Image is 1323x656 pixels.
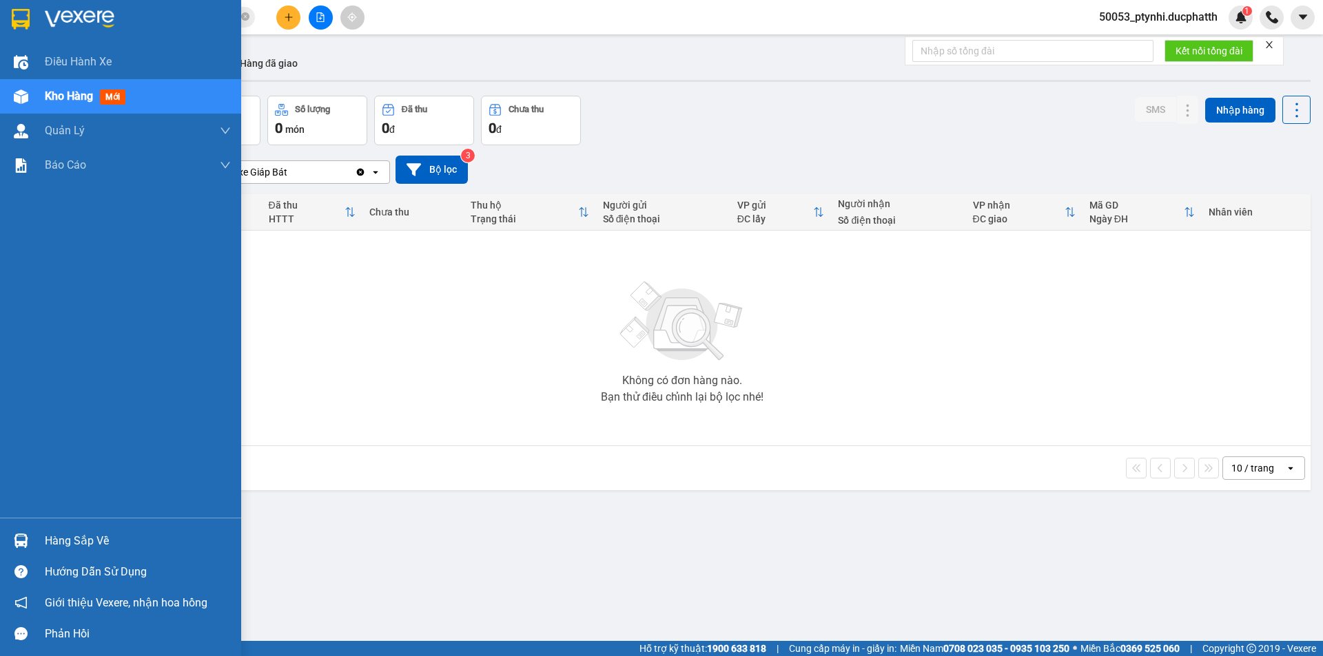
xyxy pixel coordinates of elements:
[1247,644,1256,653] span: copyright
[1242,6,1252,16] sup: 1
[374,96,474,145] button: Đã thu0đ
[737,213,814,224] div: ĐC lấy
[45,531,231,551] div: Hàng sắp về
[14,55,28,70] img: warehouse-icon
[1266,11,1278,23] img: phone-icon
[1089,213,1184,224] div: Ngày ĐH
[838,198,958,209] div: Người nhận
[45,562,231,582] div: Hướng dẫn sử dụng
[1165,40,1253,62] button: Kết nối tổng đài
[220,125,231,136] span: down
[973,213,1065,224] div: ĐC giao
[1205,98,1275,123] button: Nhập hàng
[269,200,345,211] div: Đã thu
[220,165,287,179] div: Bến xe Giáp Bát
[295,105,330,114] div: Số lượng
[100,89,125,105] span: mới
[402,105,427,114] div: Đã thu
[1083,194,1202,231] th: Toggle SortBy
[369,207,457,218] div: Chưa thu
[284,12,294,22] span: plus
[1209,207,1304,218] div: Nhân viên
[481,96,581,145] button: Chưa thu0đ
[220,160,231,171] span: down
[777,641,779,656] span: |
[14,596,28,609] span: notification
[309,6,333,30] button: file-add
[389,124,395,135] span: đ
[966,194,1083,231] th: Toggle SortBy
[1089,200,1184,211] div: Mã GD
[471,213,578,224] div: Trạng thái
[14,565,28,578] span: question-circle
[471,200,578,211] div: Thu hộ
[789,641,896,656] span: Cung cấp máy in - giấy in:
[262,194,363,231] th: Toggle SortBy
[1297,11,1309,23] span: caret-down
[912,40,1153,62] input: Nhập số tổng đài
[464,194,596,231] th: Toggle SortBy
[973,200,1065,211] div: VP nhận
[45,122,85,139] span: Quản Lý
[1235,11,1247,23] img: icon-new-feature
[603,200,724,211] div: Người gửi
[316,12,325,22] span: file-add
[12,9,30,30] img: logo-vxr
[45,89,93,103] span: Kho hàng
[14,89,28,104] img: warehouse-icon
[1264,40,1274,50] span: close
[347,12,357,22] span: aim
[601,392,763,403] div: Bạn thử điều chỉnh lại bộ lọc nhé!
[900,641,1069,656] span: Miền Nam
[241,11,249,24] span: close-circle
[14,158,28,173] img: solution-icon
[269,213,345,224] div: HTTT
[509,105,544,114] div: Chưa thu
[1285,463,1296,474] svg: open
[289,165,290,179] input: Selected Bến xe Giáp Bát.
[45,624,231,644] div: Phản hồi
[622,375,742,386] div: Không có đơn hàng nào.
[1291,6,1315,30] button: caret-down
[1231,461,1274,475] div: 10 / trang
[382,120,389,136] span: 0
[707,643,766,654] strong: 1900 633 818
[267,96,367,145] button: Số lượng0món
[1080,641,1180,656] span: Miền Bắc
[229,47,309,80] button: Hàng đã giao
[275,120,283,136] span: 0
[1088,8,1229,25] span: 50053_ptynhi.ducphatth
[396,156,468,184] button: Bộ lọc
[737,200,814,211] div: VP gửi
[943,643,1069,654] strong: 0708 023 035 - 0935 103 250
[340,6,365,30] button: aim
[1244,6,1249,16] span: 1
[461,149,475,162] sup: 3
[45,594,207,611] span: Giới thiệu Vexere, nhận hoa hồng
[276,6,300,30] button: plus
[370,167,381,178] svg: open
[45,156,86,173] span: Báo cáo
[639,641,766,656] span: Hỗ trợ kỹ thuật:
[1190,641,1192,656] span: |
[14,124,28,138] img: warehouse-icon
[838,215,958,226] div: Số điện thoại
[603,213,724,224] div: Số điện thoại
[730,194,832,231] th: Toggle SortBy
[1176,43,1242,59] span: Kết nối tổng đài
[496,124,502,135] span: đ
[285,124,305,135] span: món
[489,120,496,136] span: 0
[14,533,28,548] img: warehouse-icon
[613,273,751,370] img: svg+xml;base64,PHN2ZyBjbGFzcz0ibGlzdC1wbHVnX19zdmciIHhtbG5zPSJodHRwOi8vd3d3LnczLm9yZy8yMDAwL3N2Zy...
[45,53,112,70] span: Điều hành xe
[1073,646,1077,651] span: ⚪️
[1135,97,1176,122] button: SMS
[14,627,28,640] span: message
[241,12,249,21] span: close-circle
[1120,643,1180,654] strong: 0369 525 060
[355,167,366,178] svg: Clear value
